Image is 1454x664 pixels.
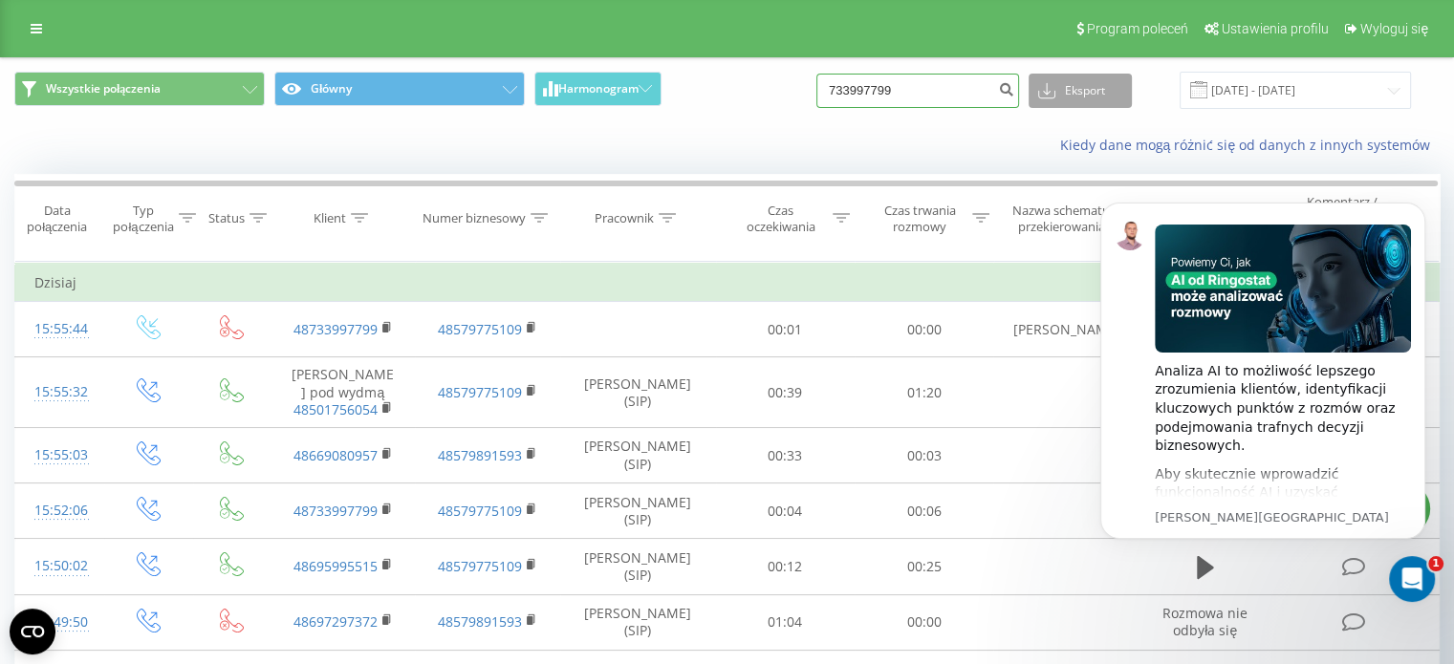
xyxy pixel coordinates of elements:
td: 00:00 [855,594,993,650]
div: Czas oczekiwania [733,203,829,235]
td: 00:06 [855,483,993,539]
a: 48697297372 [293,612,378,631]
a: 48669080957 [293,446,378,464]
span: Program poleceń [1087,21,1188,36]
span: Wszystkie połączenia [46,81,161,96]
div: Nazwa schematu przekierowania [1011,203,1112,235]
td: [PERSON_NAME] (SIP) [560,539,716,594]
a: 48579775109 [438,320,522,338]
td: 00:01 [716,302,855,357]
div: Pracownik [595,210,654,226]
td: 00:12 [716,539,855,594]
div: 15:50:02 [34,547,85,585]
div: 15:55:44 [34,311,85,348]
a: 48579775109 [438,502,522,520]
td: 01:04 [716,594,855,650]
td: [PERSON_NAME] pod wydmą [271,357,415,428]
span: Ustawienia profilu [1222,21,1329,36]
button: Główny [274,72,525,106]
td: 01:20 [855,357,993,428]
a: Kiedy dane mogą różnić się od danych z innych systemów [1059,136,1440,154]
div: Data połączenia [15,203,98,235]
td: 00:39 [716,357,855,428]
td: 00:00 [855,302,993,357]
button: Wszystkie połączenia [14,72,265,106]
span: Harmonogram [558,82,639,96]
div: 15:49:50 [34,604,85,641]
td: 00:25 [855,539,993,594]
div: 15:55:03 [34,437,85,474]
a: 48579775109 [438,383,522,401]
span: Rozmowa nie odbyła się [1162,604,1248,639]
a: 48733997799 [293,320,378,338]
td: 00:04 [716,483,855,539]
td: [PERSON_NAME] (SIP) [560,357,716,428]
div: Numer biznesowy [423,210,526,226]
a: 48579775109 [438,557,522,575]
iframe: Intercom live chat [1389,556,1435,602]
td: [PERSON_NAME] (SIP) [560,428,716,483]
td: [PERSON_NAME] (SIP) [560,594,716,650]
span: Wyloguj się [1360,21,1428,36]
button: Eksport [1029,74,1132,108]
td: [PERSON_NAME] [993,302,1138,357]
td: Dzisiaj [15,264,1440,302]
div: Status [208,210,245,226]
td: 00:03 [855,428,993,483]
a: 48579891593 [438,446,522,464]
iframe: Intercom notifications wiadomość [1072,174,1454,612]
div: Typ połączenia [113,203,173,235]
div: 15:55:32 [34,374,85,411]
div: Klient [314,210,346,226]
td: 00:33 [716,428,855,483]
a: 48695995515 [293,557,378,575]
div: Czas trwania rozmowy [872,203,967,235]
span: 1 [1428,556,1443,571]
button: Harmonogram [534,72,662,106]
a: 48579891593 [438,612,522,631]
a: 48501756054 [293,400,378,418]
input: Wyszukiwanie według numeru [816,74,1019,108]
button: Open CMP widget [10,609,55,654]
div: 15:52:06 [34,492,85,529]
td: [PERSON_NAME] (SIP) [560,483,716,539]
a: 48733997799 [293,502,378,520]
